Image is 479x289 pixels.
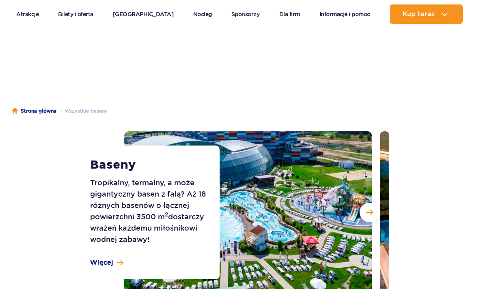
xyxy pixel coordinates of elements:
a: Atrakcje [16,4,39,24]
a: Więcej [90,258,123,267]
p: Tropikalny, termalny, a może gigantyczny basen z falą? Aż 18 różnych basenów o łącznej powierzchn... [90,177,213,245]
a: Dla firm [279,4,300,24]
span: Kup teraz [403,11,435,18]
a: [GEOGRAPHIC_DATA] [113,4,174,24]
a: Sponsorzy [231,4,260,24]
span: Więcej [90,258,113,267]
li: Wszystkie baseny [56,107,108,115]
a: Bilety i oferta [58,4,93,24]
sup: 2 [165,211,168,218]
h1: Baseny [90,158,213,172]
a: Informacje i pomoc [319,4,370,24]
a: Strona główna [12,107,56,115]
button: Następny slajd [360,203,379,222]
a: Nocleg [193,4,212,24]
button: Kup teraz [390,4,463,24]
